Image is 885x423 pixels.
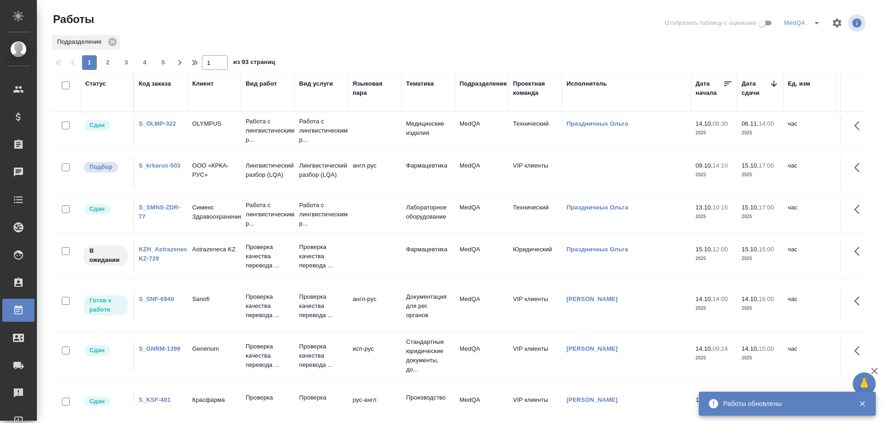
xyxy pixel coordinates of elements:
button: Здесь прячутся важные кнопки [849,198,871,220]
p: 06.11, [742,120,759,127]
span: Посмотреть информацию [848,14,867,32]
p: 2025 [742,128,779,138]
a: Праздничных Ольга [566,120,628,127]
a: KZH_Astrazeneca-KZ-729 [139,246,193,262]
td: 1 [837,290,883,322]
button: 4 [137,55,152,70]
p: 08:30 [713,120,728,127]
td: час [783,340,837,372]
p: 2025 [696,170,732,180]
td: VIP клиенты [508,156,562,189]
div: Исполнитель [566,79,607,88]
div: Статус [85,79,106,88]
a: [PERSON_NAME] [566,396,618,403]
p: Astrazeneca KZ [192,245,236,254]
p: 2025 [742,170,779,180]
p: Проверка качества перевода ... [246,342,290,370]
button: 2 [100,55,115,70]
p: Сименс Здравоохранение [192,203,236,221]
p: 2025 [696,405,732,414]
div: Вид услуги [299,79,333,88]
p: 13.10, [696,396,713,403]
p: Generium [192,344,236,353]
p: Работа с лингвистическими р... [299,201,343,228]
td: Юридический [508,240,562,272]
span: 🙏 [856,374,872,394]
p: 13.10, [696,204,713,211]
p: Работа с лингвистическими р... [246,201,290,228]
button: 5 [156,55,171,70]
p: 15.10, [696,246,713,253]
div: Ед. изм [788,79,810,88]
p: 15:00 [759,345,774,352]
p: Подбор [89,162,112,172]
td: рус-англ [348,391,401,423]
p: 2025 [742,254,779,263]
span: 4 [137,58,152,67]
td: 2 [837,115,883,147]
td: MedQA [455,115,508,147]
span: Работы [51,12,94,27]
div: Дата сдачи [742,79,769,98]
p: 17:00 [759,204,774,211]
button: 🙏 [853,372,876,395]
p: Проверка качества перевода ... [299,243,343,270]
p: 2025 [696,353,732,363]
div: Подразделение [52,35,120,50]
p: 2025 [696,254,732,263]
a: S_SNF-6940 [139,296,174,302]
td: MedQA [455,340,508,372]
p: 15:00 [759,246,774,253]
p: Проверка качества перевода ... [246,243,290,270]
a: S_KSF-401 [139,396,171,403]
p: Стандартные юридические документы, до... [406,337,450,374]
p: ООО «КРКА-РУС» [192,161,236,180]
p: Фармацевтика [406,161,450,170]
p: Лингвистический разбор (LQA) [299,161,343,180]
p: Sanofi [192,295,236,304]
a: [PERSON_NAME] [566,296,618,302]
a: S_SMNS-ZDR-77 [139,204,180,220]
p: 12:00 [713,246,728,253]
p: Сдан [89,397,105,406]
div: Можно подбирать исполнителей [83,161,129,174]
td: англ-рус [348,290,401,322]
p: 15.10, [742,162,759,169]
div: Дата начала [696,79,723,98]
td: час [783,290,837,322]
p: 2025 [742,212,779,221]
td: 2 [837,240,883,272]
td: Технический [508,198,562,231]
p: 15.10, [742,204,759,211]
button: 3 [119,55,134,70]
td: 3 [837,198,883,231]
p: 14:10 [713,162,728,169]
p: 14.10, [696,120,713,127]
p: 10:15 [713,204,728,211]
p: 14:00 [713,296,728,302]
span: из 93 страниц [233,57,275,70]
p: Лингвистический разбор (LQA) [246,161,290,180]
div: Проектная команда [513,79,557,98]
div: Код заказа [139,79,171,88]
div: Работы обновлены [723,399,845,408]
p: Документация для рег. органов [406,292,450,320]
td: англ-рус [348,156,401,189]
p: Производство лекарственных препаратов [406,393,450,421]
p: Проверка качества перевода ... [246,292,290,320]
td: час [783,240,837,272]
div: Языковая пара [353,79,397,98]
button: Здесь прячутся важные кнопки [849,240,871,262]
p: Подразделение [57,37,105,46]
div: Менеджер проверил работу исполнителя, передает ее на следующий этап [83,203,129,215]
span: 2 [100,58,115,67]
p: Проверка качества перевода ... [299,342,343,370]
div: Менеджер проверил работу исполнителя, передает ее на следующий этап [83,344,129,357]
button: Здесь прячутся важные кнопки [849,340,871,362]
span: 3 [119,58,134,67]
p: 14.10, [742,296,759,302]
a: S_OLMP-322 [139,120,176,127]
a: S_GNRM-1399 [139,345,180,352]
button: Здесь прячутся важные кнопки [849,290,871,312]
button: Здесь прячутся важные кнопки [849,115,871,137]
